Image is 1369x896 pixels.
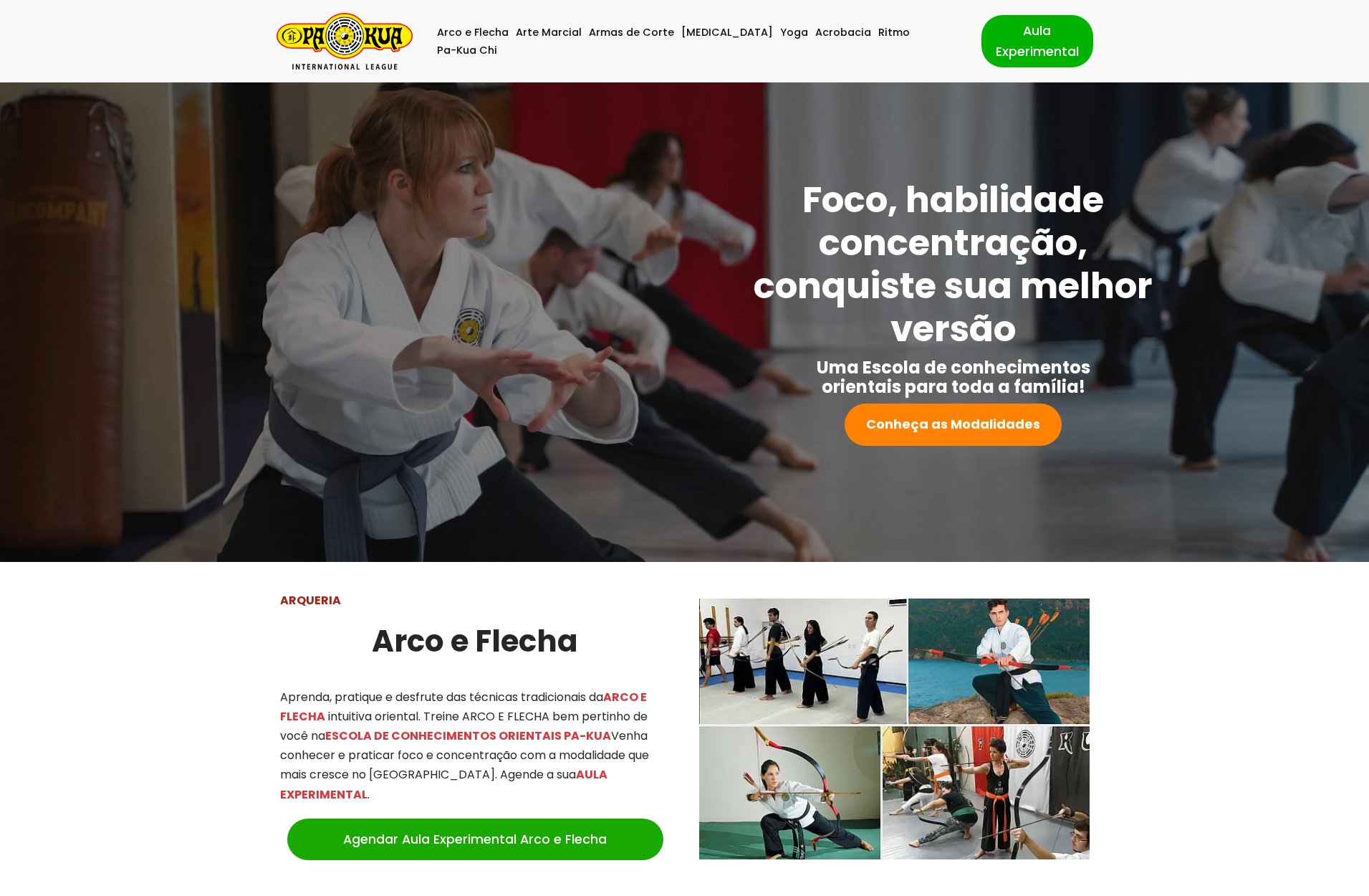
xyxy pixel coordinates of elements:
[817,356,1090,399] strong: Uma Escola de conhecimentos orientais para toda a família!
[280,592,341,609] strong: ARQUERIA
[437,24,509,42] a: Arco e Flecha
[325,728,611,744] mark: ESCOLA DE CONHECIMENTOS ORIENTAIS PA-KUA
[981,15,1093,67] a: Aula Experimental
[280,687,671,804] p: Aprenda, pratique e desfrute das técnicas tradicionais da intuitiva oriental. Treine ARCO E FLECH...
[280,766,607,802] mark: AULA EXPERIMENTAL
[589,24,674,42] a: Armas de Corte
[815,24,871,42] a: Acrobacia
[287,819,663,860] a: Agendar Aula Experimental Arco e Flecha
[866,415,1040,433] strong: Conheça as Modalidades
[372,620,578,662] strong: Arco e Flecha
[780,24,808,42] a: Yoga
[516,24,582,42] a: Arte Marcial
[437,42,497,59] a: Pa-Kua Chi
[878,24,910,42] a: Ritmo
[754,174,1153,354] strong: Foco, habilidade concentração, conquiste sua melhor versão
[277,13,413,70] a: Pa-Kua Brasil Uma Escola de conhecimentos orientais para toda a família. Foco, habilidade concent...
[681,24,773,42] a: [MEDICAL_DATA]
[845,404,1062,446] a: Conheça as Modalidades
[280,689,647,725] mark: ARCO E FLECHA
[434,24,960,59] div: Menu primário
